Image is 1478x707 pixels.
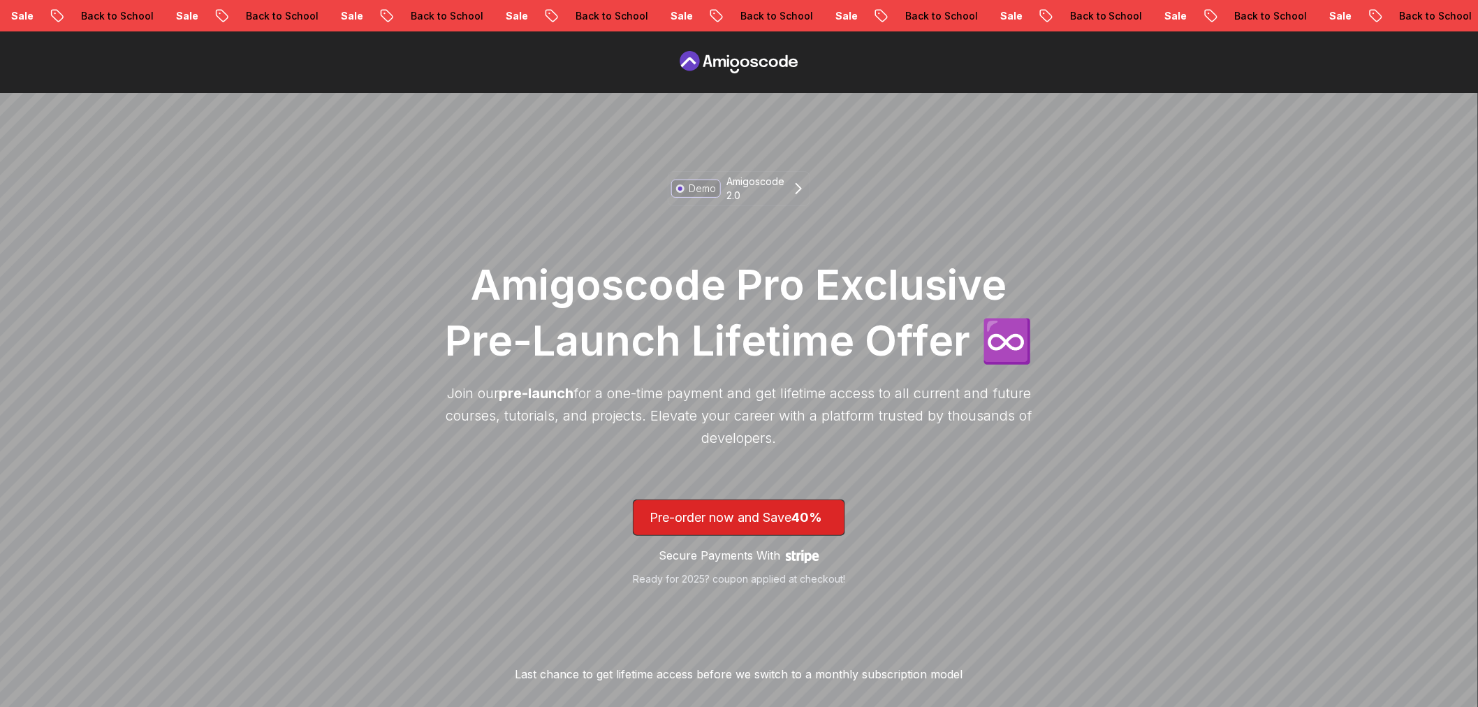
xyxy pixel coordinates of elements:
p: Amigoscode 2.0 [726,175,784,203]
p: Ready for 2025? coupon applied at checkout! [633,572,845,586]
a: Pre Order page [676,51,802,73]
p: Sale [444,9,489,23]
p: Sale [1104,9,1148,23]
p: Back to School [349,9,444,23]
p: Sale [609,9,654,23]
p: Join our for a one-time payment and get lifetime access to all current and future courses, tutori... [439,382,1039,449]
span: pre-launch [499,385,573,402]
p: Sale [1268,9,1313,23]
p: Back to School [184,9,279,23]
p: Sale [279,9,324,23]
p: Secure Payments With [659,547,780,564]
p: Back to School [1173,9,1268,23]
p: Demo [689,182,716,196]
p: Sale [939,9,983,23]
p: Back to School [1009,9,1104,23]
span: 40% [791,510,822,525]
p: Last chance to get lifetime access before we switch to a monthly subscription model [515,666,963,683]
a: lifetime-access [633,500,845,586]
p: Sale [1433,9,1478,23]
p: Pre-order now and Save [650,508,828,527]
p: Sale [774,9,819,23]
h1: Amigoscode Pro Exclusive Pre-Launch Lifetime Offer ♾️ [439,256,1039,368]
p: Sale [115,9,159,23]
a: DemoAmigoscode 2.0 [668,171,810,206]
p: Back to School [1338,9,1433,23]
p: Back to School [679,9,774,23]
p: Back to School [844,9,939,23]
p: Back to School [20,9,115,23]
p: Back to School [514,9,609,23]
